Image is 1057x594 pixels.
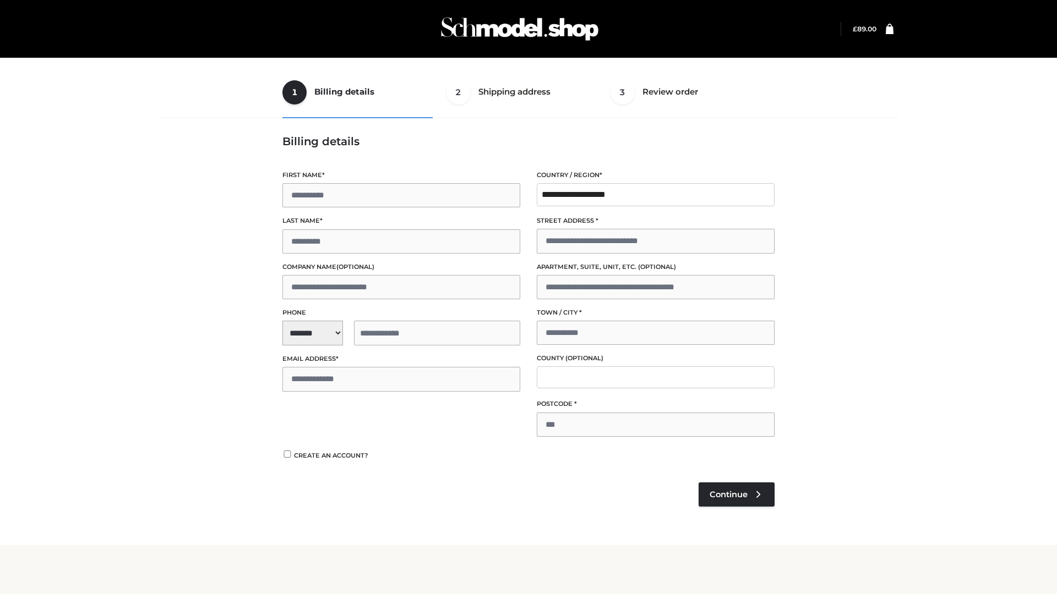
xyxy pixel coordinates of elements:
[853,25,876,33] bdi: 89.00
[336,263,374,271] span: (optional)
[853,25,876,33] a: £89.00
[537,170,775,180] label: Country / Region
[710,490,748,499] span: Continue
[565,354,603,362] span: (optional)
[537,353,775,364] label: County
[537,399,775,409] label: Postcode
[282,450,292,458] input: Create an account?
[537,216,775,226] label: Street address
[638,263,676,271] span: (optional)
[537,262,775,272] label: Apartment, suite, unit, etc.
[282,354,520,364] label: Email address
[282,170,520,180] label: First name
[282,216,520,226] label: Last name
[437,7,602,51] img: Schmodel Admin 964
[294,452,368,459] span: Create an account?
[282,135,775,148] h3: Billing details
[282,307,520,318] label: Phone
[537,307,775,318] label: Town / City
[853,25,857,33] span: £
[282,262,520,272] label: Company name
[699,482,775,507] a: Continue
